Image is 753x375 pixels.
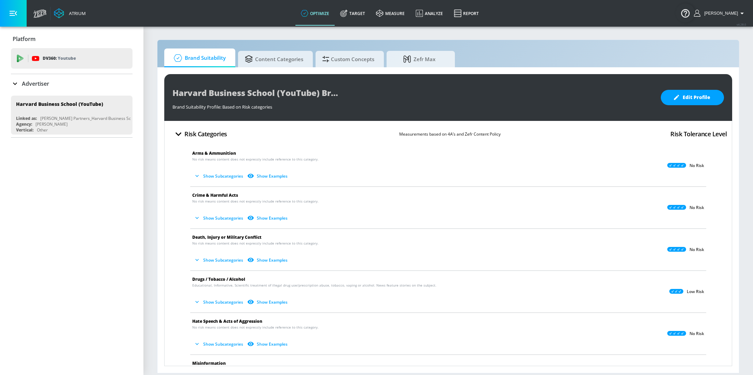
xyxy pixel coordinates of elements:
[246,296,290,308] button: Show Examples
[11,74,133,93] div: Advertiser
[192,170,246,182] button: Show Subcategories
[66,10,86,16] div: Atrium
[246,254,290,266] button: Show Examples
[58,55,76,62] p: Youtube
[192,338,246,350] button: Show Subcategories
[16,101,103,107] div: Harvard Business School (YouTube)
[246,338,290,350] button: Show Examples
[192,254,246,266] button: Show Subcategories
[16,115,37,121] div: Linked as:
[295,1,335,26] a: optimize
[16,121,32,127] div: Agency:
[393,51,445,67] span: Zefr Max
[22,80,49,87] p: Advertiser
[670,129,727,139] h4: Risk Tolerance Level
[322,51,374,67] span: Custom Concepts
[689,163,704,168] p: No Risk
[192,212,246,224] button: Show Subcategories
[171,50,226,66] span: Brand Suitability
[737,23,746,26] span: v 4.28.0
[192,276,245,282] span: Drugs / Tobacco / Alcohol
[192,296,246,308] button: Show Subcategories
[694,9,746,17] button: [PERSON_NAME]
[371,1,410,26] a: measure
[192,199,319,204] span: No risk means content does not expressly include reference to this category.
[246,212,290,224] button: Show Examples
[172,100,654,110] div: Brand Suitability Profile: Based on Risk categories
[701,11,738,16] span: login as: stephanie.wolklin@zefr.com
[192,192,238,198] span: Crime & Harmful Acts
[335,1,371,26] a: Target
[192,325,319,330] span: No risk means content does not expressly include reference to this category.
[674,93,710,102] span: Edit Profile
[192,283,436,288] span: Educational, Informative, Scientific treatment of illegal drug use/prescription abuse, tobacco, v...
[687,289,704,294] p: Low Risk
[192,318,262,324] span: Hate Speech & Acts of Aggression
[11,96,133,135] div: Harvard Business School (YouTube)Linked as:[PERSON_NAME] Partners_Harvard Business School _Canada...
[11,29,133,48] div: Platform
[689,331,704,336] p: No Risk
[36,121,68,127] div: [PERSON_NAME]
[410,1,448,26] a: Analyze
[40,115,189,121] div: [PERSON_NAME] Partners_Harvard Business School _Canada_YouTube_DV360
[192,241,319,246] span: No risk means content does not expressly include reference to this category.
[192,360,226,366] span: Misinformation
[43,55,76,62] p: DV360:
[689,205,704,210] p: No Risk
[192,157,319,162] span: No risk means content does not expressly include reference to this category.
[16,127,33,133] div: Vertical:
[192,234,262,240] span: Death, Injury or Military Conflict
[13,35,36,43] p: Platform
[11,48,133,69] div: DV360: Youtube
[245,51,303,67] span: Content Categories
[37,127,48,133] div: Other
[689,247,704,252] p: No Risk
[246,170,290,182] button: Show Examples
[54,8,86,18] a: Atrium
[676,3,695,23] button: Open Resource Center
[448,1,484,26] a: Report
[170,126,230,142] button: Risk Categories
[661,90,724,105] button: Edit Profile
[192,150,236,156] span: Arms & Ammunition
[399,130,501,138] p: Measurements based on 4A’s and Zefr Content Policy
[184,129,227,139] h4: Risk Categories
